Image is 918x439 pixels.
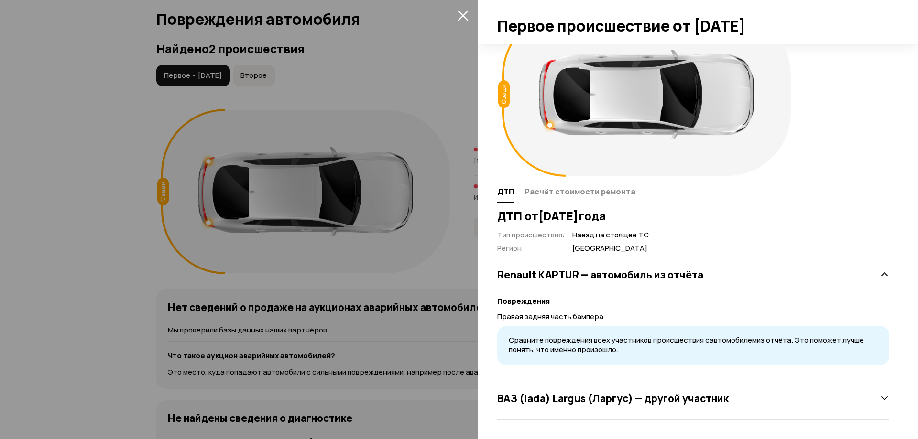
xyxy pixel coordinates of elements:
span: Сравните повреждения всех участников происшествия с автомобилем из отчёта. Это поможет лучше поня... [509,335,864,355]
span: Расчёт стоимости ремонта [525,187,635,196]
div: Сзади [498,80,510,108]
span: [GEOGRAPHIC_DATA] [572,244,649,254]
span: Тип происшествия : [497,230,565,240]
h3: Renault KAPTUR — автомобиль из отчёта [497,268,703,281]
span: ДТП [497,187,514,196]
h3: ВАЗ (lada) Largus (Ларгус) — другой участник [497,392,729,405]
span: Регион : [497,243,524,253]
span: Наезд на стоящее ТС [572,230,649,240]
p: Правая задняя часть бампера [497,311,889,322]
strong: Повреждения [497,296,550,306]
button: закрыть [455,8,470,23]
h3: ДТП от [DATE] года [497,209,889,223]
